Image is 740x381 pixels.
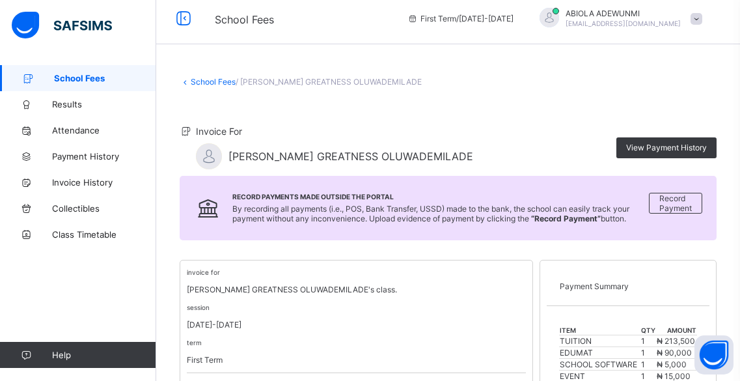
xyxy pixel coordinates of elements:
[236,77,422,87] span: / [PERSON_NAME] GREATNESS OLUWADEMILADE
[52,177,156,188] span: Invoice History
[657,336,695,346] span: ₦ 213,500
[559,335,640,347] td: TUITION
[566,20,681,27] span: [EMAIL_ADDRESS][DOMAIN_NAME]
[196,126,242,137] span: Invoice For
[187,339,202,346] small: term
[52,350,156,360] span: Help
[191,77,236,87] a: School Fees
[640,347,657,359] td: 1
[187,355,526,365] p: First Term
[657,348,692,358] span: ₦ 90,000
[232,193,649,201] span: Record Payments Made Outside the Portal
[659,193,692,213] span: Record Payment
[52,229,156,240] span: Class Timetable
[640,335,657,347] td: 1
[52,203,156,214] span: Collectibles
[54,73,156,83] span: School Fees
[232,204,629,223] span: By recording all payments (i.e., POS, Bank Transfer, USSD) made to the bank, the school can easil...
[52,99,156,109] span: Results
[559,347,640,359] td: EDUMAT
[52,151,156,162] span: Payment History
[187,303,210,311] small: session
[527,8,709,29] div: ABIOLAADEWUNMI
[640,359,657,371] td: 1
[215,13,274,26] span: School Fees
[228,150,473,163] span: [PERSON_NAME] GREATNESS OLUWADEMILADE
[657,360,687,369] span: ₦ 5,000
[566,8,681,18] span: ABIOLA ADEWUNMI
[560,281,696,291] p: Payment Summary
[407,14,514,23] span: session/term information
[12,12,112,39] img: safsims
[656,326,697,335] th: amount
[694,335,733,374] button: Open asap
[531,214,601,223] b: “Record Payment”
[657,371,691,381] span: ₦ 15,000
[559,326,640,335] th: item
[559,359,640,371] td: SCHOOL SOFTWARE
[640,326,657,335] th: qty
[187,320,526,330] p: [DATE]-[DATE]
[626,143,707,152] span: View Payment History
[52,125,156,135] span: Attendance
[187,285,526,294] p: [PERSON_NAME] GREATNESS OLUWADEMILADE's class.
[187,268,220,276] small: invoice for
